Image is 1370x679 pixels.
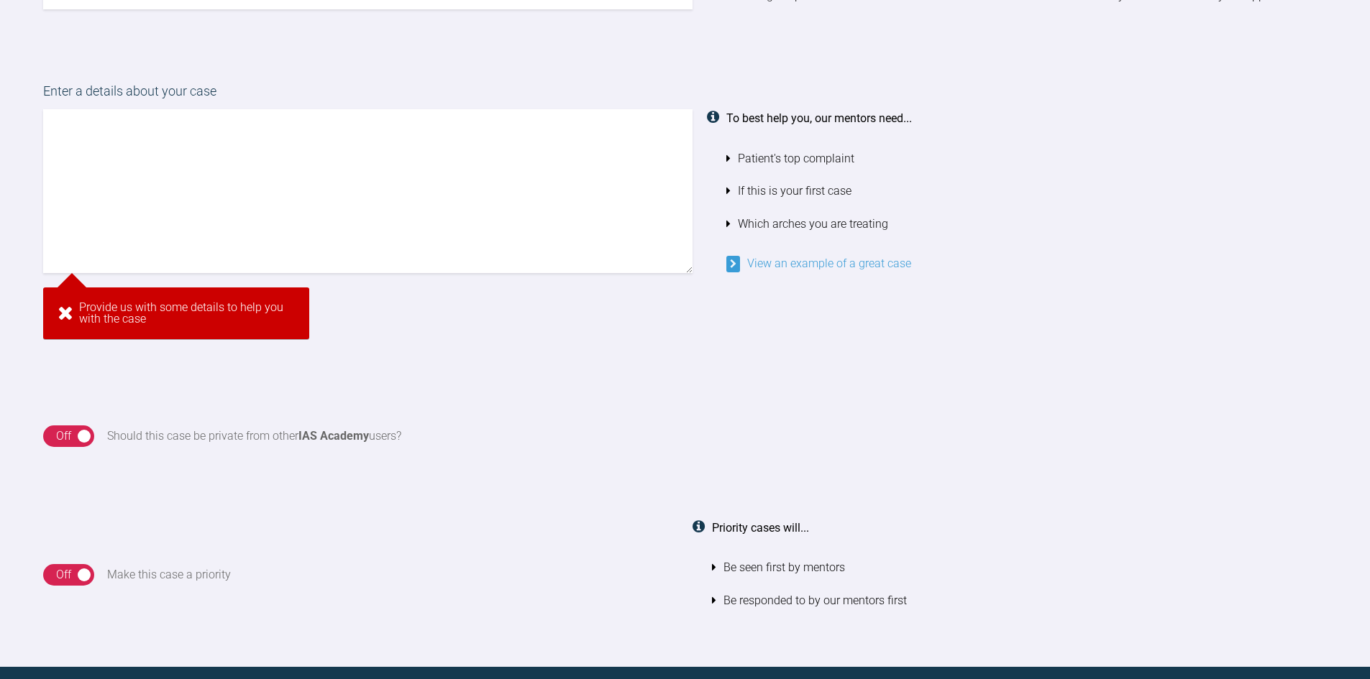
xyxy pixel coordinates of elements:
[726,142,1328,175] li: Patient's top complaint
[43,287,309,339] div: Provide us with some details to help you with the case
[107,427,401,445] div: Should this case be private from other users?
[712,584,1328,617] li: Be responded to by our mentors first
[726,257,911,270] a: View an example of a great case
[712,521,809,535] strong: Priority cases will...
[107,565,231,584] div: Make this case a priority
[712,551,1328,584] li: Be seen first by mentors
[726,175,1328,208] li: If this is your first case
[43,81,1327,109] label: Enter a details about your case
[56,565,71,584] div: Off
[726,111,912,125] strong: To best help you, our mentors need...
[56,427,71,445] div: Off
[726,208,1328,241] li: Which arches you are treating
[298,429,369,443] strong: IAS Academy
